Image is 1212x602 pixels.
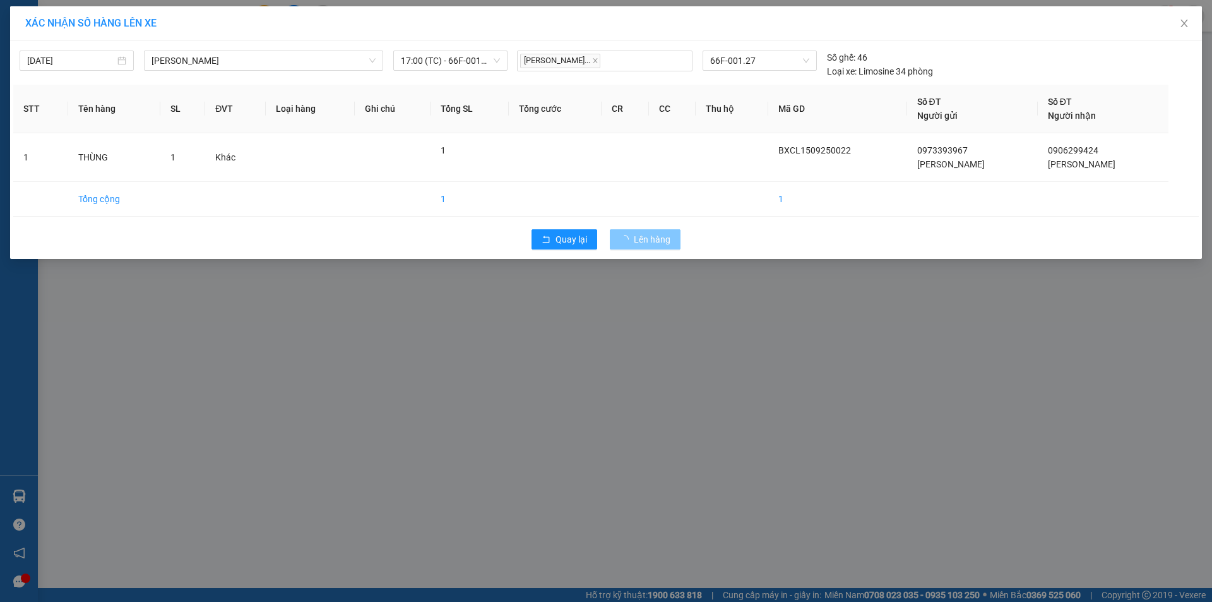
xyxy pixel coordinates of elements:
[68,182,160,217] td: Tổng cộng
[778,145,851,155] span: BXCL1509250022
[610,229,680,250] button: Lên hàng
[11,71,112,89] div: 0933897911
[1048,145,1098,155] span: 0906299424
[11,89,88,155] span: VƯỜN CAM MỸ HỘI
[542,235,550,245] span: rollback
[1167,6,1202,42] button: Close
[917,111,958,121] span: Người gửi
[768,182,906,217] td: 1
[11,12,30,25] span: Gửi:
[121,54,249,72] div: 0933897911
[1048,159,1115,169] span: [PERSON_NAME]
[532,229,597,250] button: rollbackQuay lại
[1048,111,1096,121] span: Người nhận
[827,64,933,78] div: Limosine 34 phòng
[431,85,509,133] th: Tổng SL
[1179,18,1189,28] span: close
[649,85,696,133] th: CC
[827,51,867,64] div: 46
[917,145,968,155] span: 0973393967
[592,57,598,64] span: close
[634,232,670,246] span: Lên hàng
[520,54,600,68] span: [PERSON_NAME]...
[27,54,115,68] input: 15/09/2025
[401,51,500,70] span: 17:00 (TC) - 66F-001.27
[369,57,376,64] span: down
[441,145,446,155] span: 1
[827,51,855,64] span: Số ghế:
[602,85,649,133] th: CR
[170,152,175,162] span: 1
[11,41,112,71] div: CHỊ [PERSON_NAME]
[205,85,265,133] th: ĐVT
[917,159,985,169] span: [PERSON_NAME]
[121,39,249,54] div: CHỊ [PERSON_NAME]
[68,133,160,182] td: THÙNG
[509,85,602,133] th: Tổng cước
[25,17,157,29] span: XÁC NHẬN SỐ HÀNG LÊN XE
[11,11,112,41] div: BX [PERSON_NAME]
[121,11,151,24] span: Nhận:
[13,85,68,133] th: STT
[917,97,941,107] span: Số ĐT
[355,85,430,133] th: Ghi chú
[710,51,809,70] span: 66F-001.27
[160,85,206,133] th: SL
[827,64,857,78] span: Loại xe:
[266,85,355,133] th: Loại hàng
[13,133,68,182] td: 1
[431,182,509,217] td: 1
[768,85,906,133] th: Mã GD
[555,232,587,246] span: Quay lại
[620,235,634,244] span: loading
[151,51,376,70] span: Cao Lãnh - Hồ Chí Minh
[696,85,768,133] th: Thu hộ
[121,11,249,39] div: [GEOGRAPHIC_DATA]
[1048,97,1072,107] span: Số ĐT
[68,85,160,133] th: Tên hàng
[205,133,265,182] td: Khác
